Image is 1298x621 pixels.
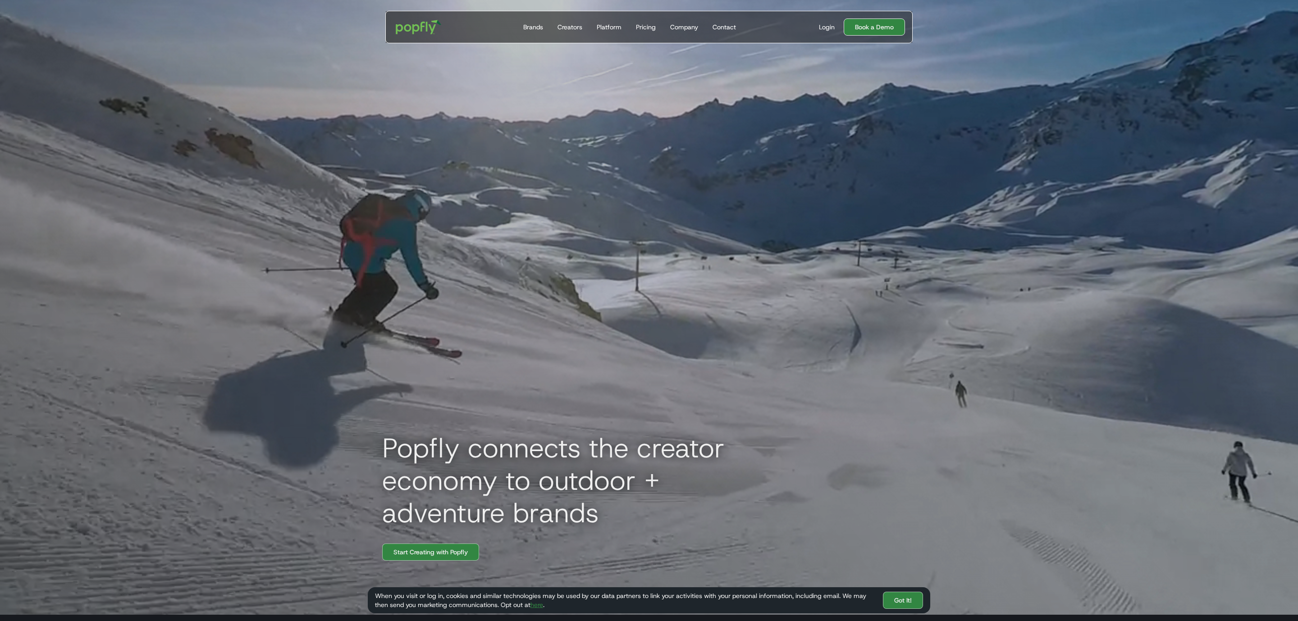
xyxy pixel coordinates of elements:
a: here [530,601,543,609]
a: Contact [709,11,740,43]
div: Brands [523,23,543,32]
a: home [389,14,448,41]
a: Creators [554,11,586,43]
div: When you visit or log in, cookies and similar technologies may be used by our data partners to li... [375,591,876,609]
div: Creators [558,23,582,32]
div: Pricing [636,23,656,32]
div: Platform [597,23,622,32]
a: Pricing [632,11,659,43]
a: Company [667,11,702,43]
a: Got It! [883,592,923,609]
a: Login [815,23,838,32]
div: Contact [713,23,736,32]
a: Book a Demo [844,18,905,36]
a: Brands [520,11,547,43]
a: Platform [593,11,625,43]
h1: Popfly connects the creator economy to outdoor + adventure brands [375,432,781,529]
div: Login [819,23,835,32]
a: Start Creating with Popfly [382,543,479,561]
div: Company [670,23,698,32]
